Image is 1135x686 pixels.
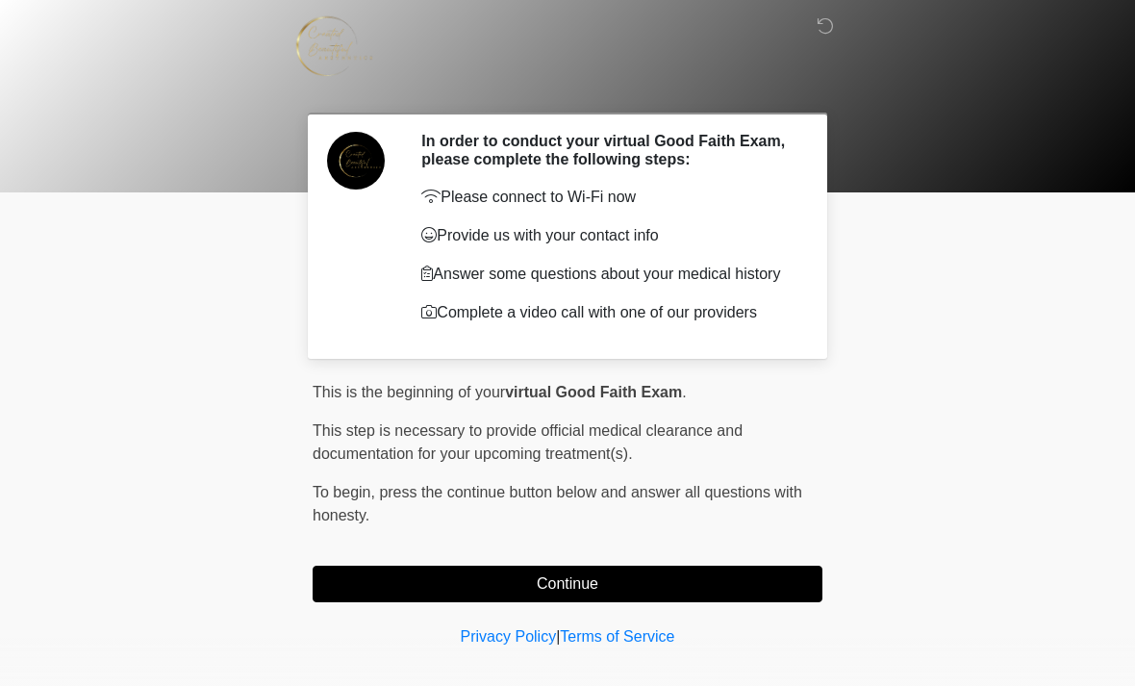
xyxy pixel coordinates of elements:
[505,384,682,400] strong: virtual Good Faith Exam
[421,263,794,286] p: Answer some questions about your medical history
[313,422,743,462] span: This step is necessary to provide official medical clearance and documentation for your upcoming ...
[421,224,794,247] p: Provide us with your contact info
[682,384,686,400] span: .
[421,186,794,209] p: Please connect to Wi-Fi now
[313,484,802,523] span: press the continue button below and answer all questions with honesty.
[293,14,374,77] img: Created Beautiful Aesthetics Logo
[560,628,674,645] a: Terms of Service
[327,132,385,190] img: Agent Avatar
[421,301,794,324] p: Complete a video call with one of our providers
[313,566,822,602] button: Continue
[421,132,794,168] h2: In order to conduct your virtual Good Faith Exam, please complete the following steps:
[313,484,379,500] span: To begin,
[461,628,557,645] a: Privacy Policy
[313,384,505,400] span: This is the beginning of your
[556,628,560,645] a: |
